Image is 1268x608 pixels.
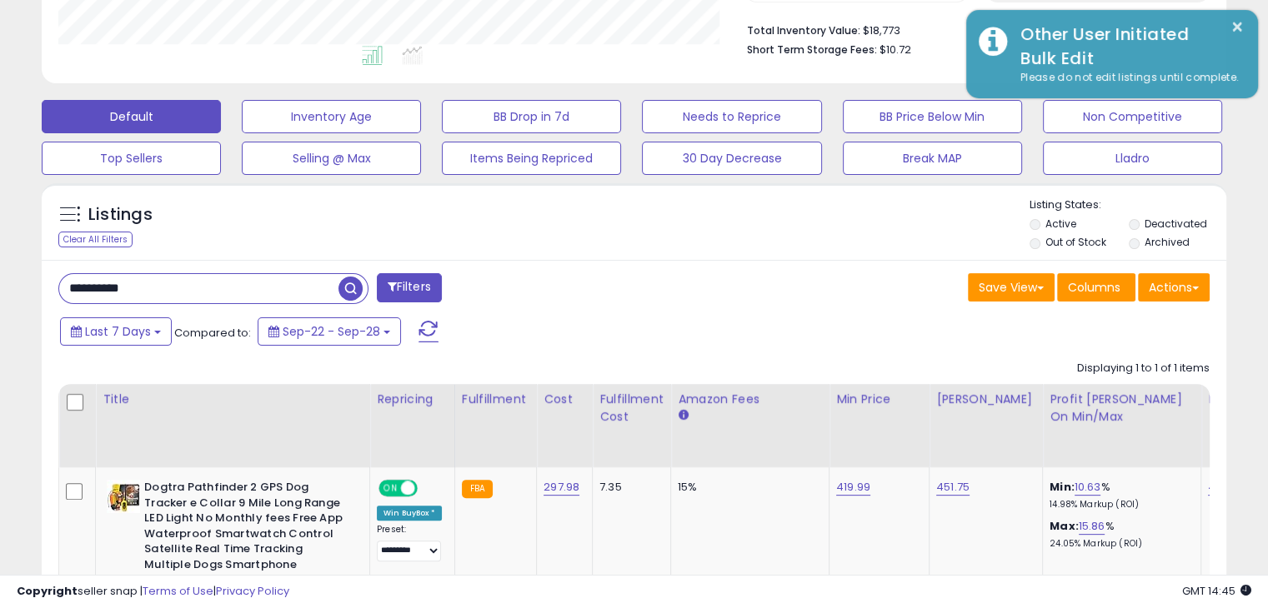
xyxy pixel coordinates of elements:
[836,391,922,408] div: Min Price
[678,391,822,408] div: Amazon Fees
[1208,479,1245,496] a: 429.99
[747,23,860,37] b: Total Inventory Value:
[42,142,221,175] button: Top Sellers
[836,479,870,496] a: 419.99
[1230,17,1244,37] button: ×
[544,479,579,496] a: 297.98
[17,583,78,599] strong: Copyright
[377,391,448,408] div: Repricing
[544,391,585,408] div: Cost
[1208,391,1251,408] div: MAP
[1057,273,1135,302] button: Columns
[380,481,401,496] span: ON
[103,391,363,408] div: Title
[283,323,380,340] span: Sep-22 - Sep-28
[1075,479,1101,496] a: 10.63
[462,391,529,408] div: Fulfillment
[1043,384,1201,467] th: The percentage added to the cost of goods (COGS) that forms the calculator for Min & Max prices.
[1050,538,1188,550] p: 24.05% Markup (ROI)
[642,100,821,133] button: Needs to Reprice
[1077,361,1210,376] div: Displaying 1 to 1 of 1 items
[747,19,1197,39] li: $18,773
[1050,479,1075,495] b: Min:
[88,203,153,227] h5: Listings
[174,325,251,341] span: Compared to:
[678,408,688,423] small: Amazon Fees.
[880,42,911,57] span: $10.72
[1050,518,1079,534] b: Max:
[1144,217,1206,231] label: Deactivated
[107,480,140,513] img: 51Oti8TnWIL._SL40_.jpg
[377,524,442,561] div: Preset:
[1050,519,1188,550] div: %
[377,273,442,302] button: Filters
[1043,100,1222,133] button: Non Competitive
[642,142,821,175] button: 30 Day Decrease
[58,232,133,247] div: Clear All Filters
[415,481,442,496] span: OFF
[258,317,401,346] button: Sep-22 - Sep-28
[1043,142,1222,175] button: Lladro
[843,100,1022,133] button: BB Price Below Min
[216,583,289,599] a: Privacy Policy
[968,273,1055,302] button: Save View
[1138,273,1210,302] button: Actions
[60,317,172,346] button: Last 7 Days
[42,100,221,133] button: Default
[747,42,877,57] b: Short Term Storage Fees:
[1144,235,1189,249] label: Archived
[936,391,1035,408] div: [PERSON_NAME]
[85,323,151,340] span: Last 7 Days
[678,480,816,495] div: 15%
[936,479,970,496] a: 451.75
[843,142,1022,175] button: Break MAP
[242,100,421,133] button: Inventory Age
[1050,391,1194,426] div: Profit [PERSON_NAME] on Min/Max
[1182,583,1251,599] span: 2025-10-6 14:45 GMT
[462,480,493,498] small: FBA
[1030,197,1226,213] p: Listing States:
[599,391,664,426] div: Fulfillment Cost
[1050,480,1188,511] div: %
[242,142,421,175] button: Selling @ Max
[1045,235,1106,249] label: Out of Stock
[442,142,621,175] button: Items Being Repriced
[377,506,442,521] div: Win BuyBox *
[599,480,658,495] div: 7.35
[1068,279,1120,296] span: Columns
[143,583,213,599] a: Terms of Use
[442,100,621,133] button: BB Drop in 7d
[144,480,347,592] b: Dogtra Pathfinder 2 GPS Dog Tracker e Collar 9 Mile Long Range LED Light No Monthly fees Free App...
[1045,217,1076,231] label: Active
[1008,22,1245,70] div: Other User Initiated Bulk Edit
[17,584,289,600] div: seller snap | |
[1079,518,1105,535] a: 15.86
[1008,70,1245,86] div: Please do not edit listings until complete.
[1050,499,1188,511] p: 14.98% Markup (ROI)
